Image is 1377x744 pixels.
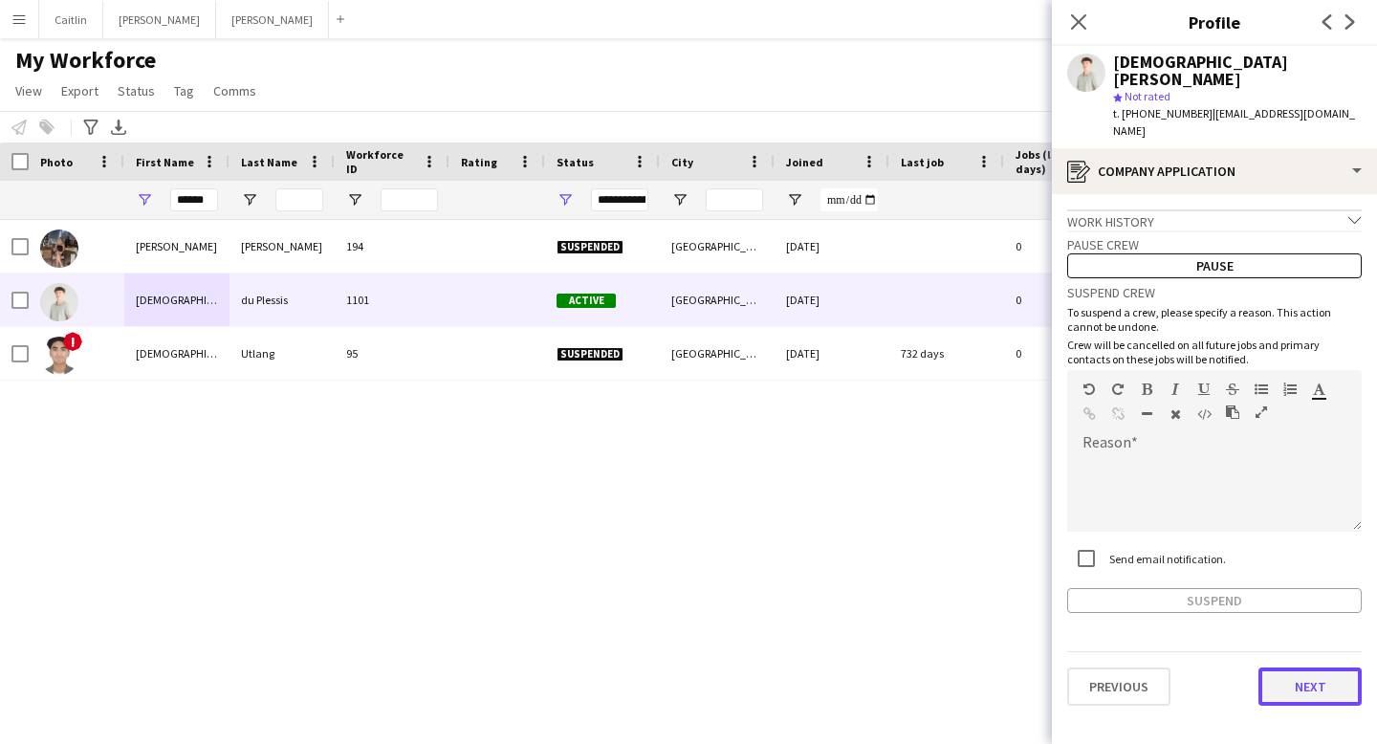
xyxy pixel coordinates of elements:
button: Open Filter Menu [136,191,153,208]
div: [DEMOGRAPHIC_DATA] [124,274,229,326]
span: ! [63,332,82,351]
div: 194 [335,220,449,273]
span: First Name [136,155,194,169]
button: Open Filter Menu [241,191,258,208]
button: [PERSON_NAME] [103,1,216,38]
span: Suspended [557,240,623,254]
img: Christian du Plessis [40,283,78,321]
input: First Name Filter Input [170,188,218,211]
button: Unordered List [1255,382,1268,397]
button: HTML Code [1197,406,1211,422]
button: Underline [1197,382,1211,397]
button: Caitlin [39,1,103,38]
button: Horizontal Line [1140,406,1153,422]
span: City [671,155,693,169]
div: 0 [1004,327,1128,380]
h3: Pause crew [1067,236,1362,253]
span: Last Name [241,155,297,169]
span: Jobs (last 90 days) [1016,147,1094,176]
span: Joined [786,155,823,169]
button: Clear Formatting [1169,406,1182,422]
input: Joined Filter Input [820,188,878,211]
span: t. [PHONE_NUMBER] [1113,106,1213,120]
div: du Plessis [229,274,335,326]
span: Rating [461,155,497,169]
button: [PERSON_NAME] [216,1,329,38]
img: Christian Claude Utlang [40,337,78,375]
button: Previous [1067,667,1170,706]
a: View [8,78,50,103]
div: [GEOGRAPHIC_DATA] [660,327,775,380]
button: Open Filter Menu [786,191,803,208]
a: Export [54,78,106,103]
input: City Filter Input [706,188,763,211]
div: [DEMOGRAPHIC_DATA][PERSON_NAME] [1113,54,1362,88]
div: Company application [1052,148,1377,194]
span: Workforce ID [346,147,415,176]
button: Text Color [1312,382,1325,397]
div: 732 days [889,327,1004,380]
label: Send email notification. [1105,552,1226,566]
div: 95 [335,327,449,380]
p: Crew will be cancelled on all future jobs and primary contacts on these jobs will be notified. [1067,338,1362,366]
img: Christy Mchale [40,230,78,268]
button: Fullscreen [1255,405,1268,420]
div: Utlang [229,327,335,380]
span: Comms [213,82,256,99]
div: 1101 [335,274,449,326]
span: Not rated [1125,89,1170,103]
span: Suspended [557,347,623,361]
div: [DEMOGRAPHIC_DATA][PERSON_NAME] [124,327,229,380]
h3: Profile [1052,10,1377,34]
app-action-btn: Export XLSX [107,116,130,139]
button: Open Filter Menu [557,191,574,208]
p: To suspend a crew, please specify a reason. This action cannot be undone. [1067,305,1362,334]
a: Comms [206,78,264,103]
div: Work history [1067,209,1362,230]
div: [PERSON_NAME] [229,220,335,273]
div: [GEOGRAPHIC_DATA] [660,274,775,326]
span: Last job [901,155,944,169]
div: 0 [1004,274,1128,326]
button: Strikethrough [1226,382,1239,397]
button: Redo [1111,382,1125,397]
div: [DATE] [775,274,889,326]
h3: Suspend crew [1067,284,1362,301]
input: Last Name Filter Input [275,188,323,211]
button: Open Filter Menu [346,191,363,208]
button: Bold [1140,382,1153,397]
app-action-btn: Advanced filters [79,116,102,139]
button: Open Filter Menu [671,191,688,208]
span: Status [118,82,155,99]
div: [DATE] [775,327,889,380]
div: [PERSON_NAME] [124,220,229,273]
button: Undo [1082,382,1096,397]
span: My Workforce [15,46,156,75]
div: 0 [1004,220,1128,273]
span: Status [557,155,594,169]
a: Tag [166,78,202,103]
a: Status [110,78,163,103]
div: [GEOGRAPHIC_DATA] [660,220,775,273]
span: Active [557,294,616,308]
button: Italic [1169,382,1182,397]
button: Next [1258,667,1362,706]
button: Pause [1067,253,1362,278]
div: [DATE] [775,220,889,273]
span: Export [61,82,98,99]
span: Tag [174,82,194,99]
button: Paste as plain text [1226,405,1239,420]
button: Ordered List [1283,382,1297,397]
input: Workforce ID Filter Input [381,188,438,211]
span: View [15,82,42,99]
span: Photo [40,155,73,169]
span: | [EMAIL_ADDRESS][DOMAIN_NAME] [1113,106,1355,138]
